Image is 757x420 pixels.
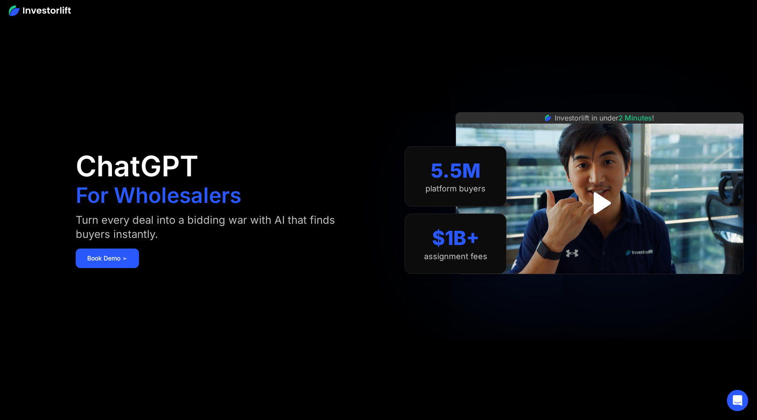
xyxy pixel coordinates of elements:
div: Investorlift in under ! [555,113,654,123]
div: $1B+ [432,226,479,250]
div: assignment fees [424,252,487,261]
span: 2 Minutes [618,113,652,122]
div: platform buyers [425,184,486,194]
h1: For Wholesalers [76,185,241,206]
a: Book Demo ➢ [76,249,139,268]
div: Open Intercom Messenger [727,390,748,411]
a: open lightbox [580,183,619,223]
iframe: Customer reviews powered by Trustpilot [533,279,666,289]
div: Turn every deal into a bidding war with AI that finds buyers instantly. [76,213,356,241]
h1: ChatGPT [76,152,198,180]
div: 5.5M [431,159,481,183]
